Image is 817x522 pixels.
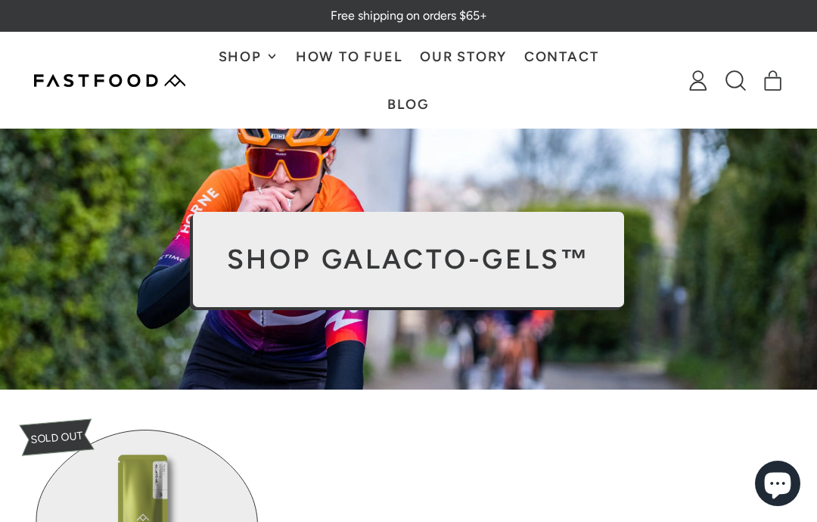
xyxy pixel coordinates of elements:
[210,33,287,80] button: Shop
[287,33,412,80] a: How To Fuel
[750,461,805,510] inbox-online-store-chat: Shopify online store chat
[412,33,516,80] a: Our Story
[379,80,439,128] a: Blog
[516,33,607,80] a: Contact
[219,50,266,64] span: Shop
[34,74,185,87] img: Fastfood
[227,246,591,273] h2: Shop Galacto-Gels™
